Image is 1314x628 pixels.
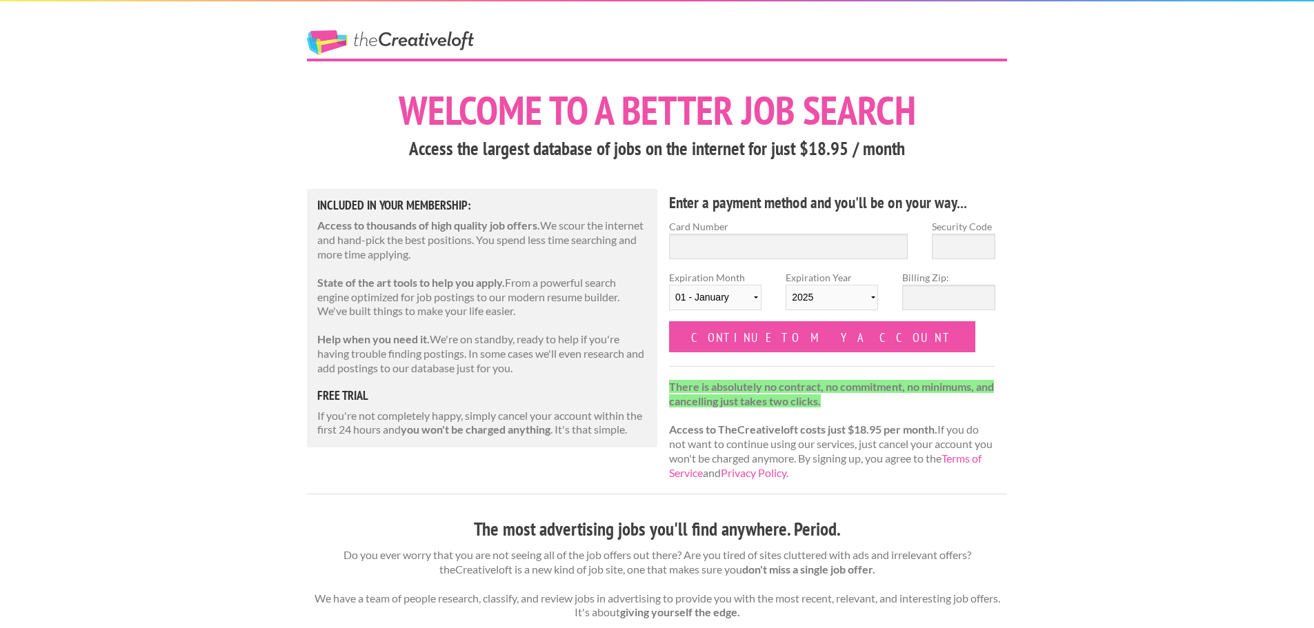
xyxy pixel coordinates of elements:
[669,192,995,214] h4: Enter a payment method and you'll be on your way...
[669,219,908,234] label: Card Number
[669,380,994,407] strong: There is absolutely no contract, no commitment, no minimums, and cancelling just takes two clicks.
[669,270,761,321] label: Expiration Month
[307,30,474,55] a: The Creative Loft
[317,276,505,289] strong: State of the art tools to help you apply.
[902,270,995,285] label: Billing Zip:
[317,332,647,375] p: We're on standby, ready to help if you're having trouble finding postings. In some cases we'll ev...
[317,276,647,318] p: From a powerful search engine optimized for job postings to our modern resume builder. We've buil...
[317,219,540,232] strong: Access to thousands of high quality job offers.
[786,285,878,310] select: Expiration Year
[307,516,1007,543] h3: The most advertising jobs you'll find anywhere. Period.
[932,219,995,234] label: Security Code
[669,321,975,352] input: Continue to my account
[669,452,982,479] a: Terms of Service
[401,423,550,436] strong: you won't be charged anything
[786,270,878,321] label: Expiration Year
[317,409,647,438] p: If you're not completely happy, simply cancel your account within the first 24 hours and . It's t...
[307,548,1007,620] p: Do you ever worry that you are not seeing all of the job offers out there? Are you tired of sites...
[307,136,1007,162] h3: Access the largest database of jobs on the internet for just $18.95 / month
[317,219,647,261] p: We scour the internet and hand-pick the best positions. You spend less time searching and more ti...
[669,285,761,310] select: Expiration Month
[669,423,937,436] strong: Access to TheCreativeloft costs just $18.95 per month.
[742,563,875,576] strong: don't miss a single job offer.
[620,605,740,618] strong: giving yourself the edge.
[669,380,995,480] p: If you do not want to continue using our services, just cancel your account you won't be charged ...
[317,199,647,212] h5: Included in Your Membership:
[317,332,430,345] strong: Help when you need it.
[721,466,786,479] a: Privacy Policy
[307,90,1007,130] h1: Welcome to a better job search
[317,389,647,402] h5: free trial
